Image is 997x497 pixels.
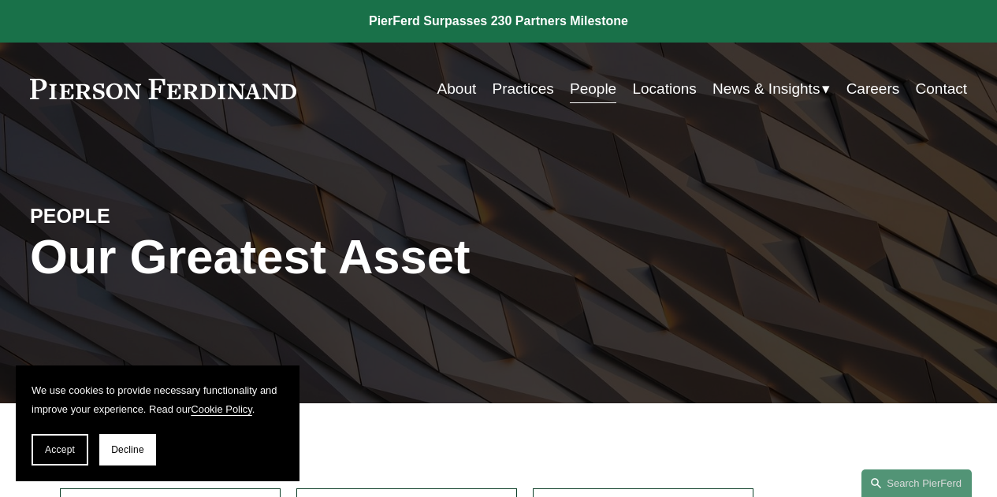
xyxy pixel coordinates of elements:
[916,74,968,104] a: Contact
[32,434,88,465] button: Accept
[191,403,252,415] a: Cookie Policy
[632,74,696,104] a: Locations
[712,76,820,102] span: News & Insights
[45,444,75,455] span: Accept
[493,74,554,104] a: Practices
[861,469,972,497] a: Search this site
[846,74,900,104] a: Careers
[16,365,299,481] section: Cookie banner
[99,434,156,465] button: Decline
[32,381,284,418] p: We use cookies to provide necessary functionality and improve your experience. Read our .
[570,74,616,104] a: People
[30,204,264,229] h4: PEOPLE
[712,74,830,104] a: folder dropdown
[111,444,144,455] span: Decline
[30,229,655,284] h1: Our Greatest Asset
[437,74,477,104] a: About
